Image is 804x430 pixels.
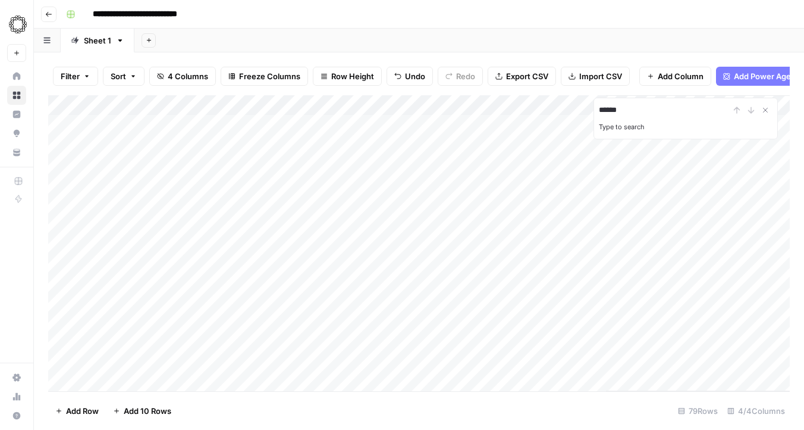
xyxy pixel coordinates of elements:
[7,86,26,105] a: Browse
[7,105,26,124] a: Insights
[7,67,26,86] a: Home
[758,103,772,117] button: Close Search
[506,70,548,82] span: Export CSV
[7,143,26,162] a: Your Data
[313,67,382,86] button: Row Height
[658,70,703,82] span: Add Column
[723,401,790,420] div: 4/4 Columns
[53,67,98,86] button: Filter
[61,29,134,52] a: Sheet 1
[673,401,723,420] div: 79 Rows
[7,406,26,425] button: Help + Support
[66,405,99,417] span: Add Row
[438,67,483,86] button: Redo
[149,67,216,86] button: 4 Columns
[405,70,425,82] span: Undo
[456,70,475,82] span: Redo
[111,70,126,82] span: Sort
[61,70,80,82] span: Filter
[7,14,29,35] img: Omniscient Logo
[106,401,178,420] button: Add 10 Rows
[239,70,300,82] span: Freeze Columns
[579,70,622,82] span: Import CSV
[387,67,433,86] button: Undo
[7,368,26,387] a: Settings
[7,124,26,143] a: Opportunities
[103,67,145,86] button: Sort
[734,70,799,82] span: Add Power Agent
[599,123,645,131] label: Type to search
[84,35,111,46] div: Sheet 1
[7,10,26,39] button: Workspace: Omniscient
[488,67,556,86] button: Export CSV
[48,401,106,420] button: Add Row
[639,67,711,86] button: Add Column
[331,70,374,82] span: Row Height
[124,405,171,417] span: Add 10 Rows
[7,387,26,406] a: Usage
[221,67,308,86] button: Freeze Columns
[561,67,630,86] button: Import CSV
[168,70,208,82] span: 4 Columns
